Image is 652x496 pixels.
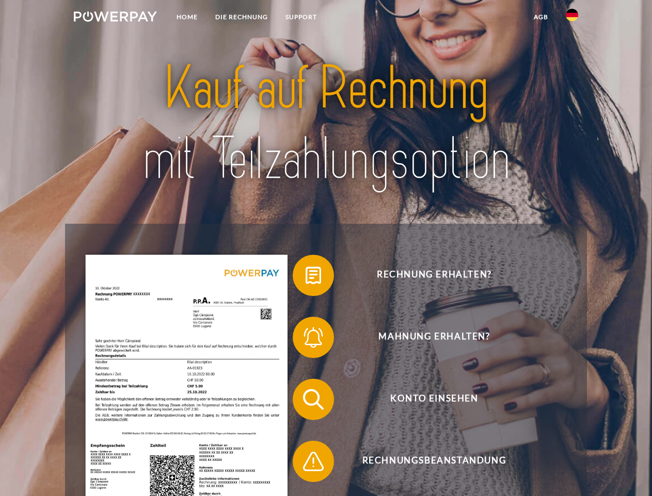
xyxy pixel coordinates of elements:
img: de [566,9,578,21]
button: Rechnung erhalten? [293,255,561,296]
button: Rechnungsbeanstandung [293,441,561,482]
span: Rechnung erhalten? [308,255,561,296]
span: Konto einsehen [308,379,561,420]
a: agb [525,8,557,26]
img: logo-powerpay-white.svg [74,11,157,22]
span: Rechnungsbeanstandung [308,441,561,482]
a: Home [168,8,206,26]
img: qb_search.svg [300,386,326,412]
a: DIE RECHNUNG [206,8,277,26]
img: qb_warning.svg [300,448,326,474]
a: SUPPORT [277,8,326,26]
button: Konto einsehen [293,379,561,420]
span: Mahnung erhalten? [308,317,561,358]
img: qb_bell.svg [300,324,326,350]
img: title-powerpay_de.svg [99,50,553,198]
iframe: Button to launch messaging window [611,455,644,488]
img: qb_bill.svg [300,262,326,288]
button: Mahnung erhalten? [293,317,561,358]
